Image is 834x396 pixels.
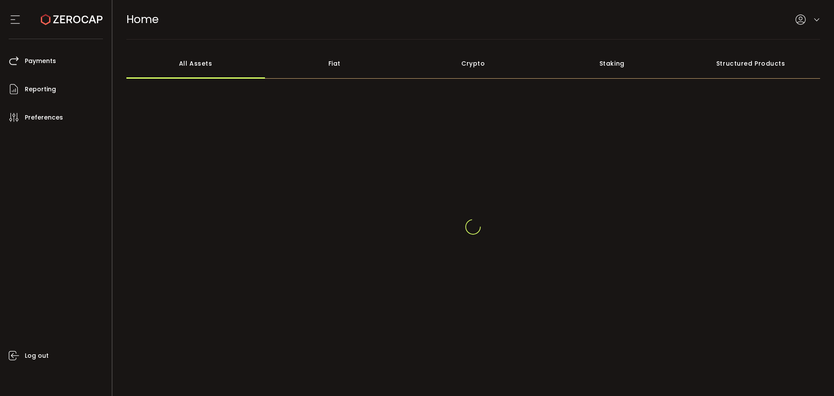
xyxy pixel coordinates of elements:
[126,48,265,79] div: All Assets
[126,12,159,27] span: Home
[25,55,56,67] span: Payments
[404,48,543,79] div: Crypto
[265,48,404,79] div: Fiat
[25,83,56,96] span: Reporting
[25,111,63,124] span: Preferences
[682,48,821,79] div: Structured Products
[25,349,49,362] span: Log out
[543,48,682,79] div: Staking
